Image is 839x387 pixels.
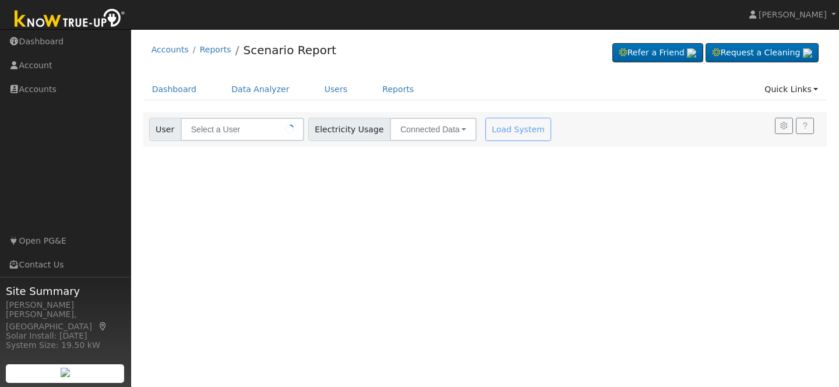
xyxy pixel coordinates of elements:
div: System Size: 19.50 kW [6,339,125,351]
span: [PERSON_NAME] [759,10,827,19]
a: Reports [200,45,231,54]
a: Refer a Friend [612,43,703,63]
div: [PERSON_NAME] [6,299,125,311]
a: Users [316,79,357,100]
div: [PERSON_NAME], [GEOGRAPHIC_DATA] [6,308,125,333]
img: retrieve [803,48,812,58]
img: retrieve [61,368,70,377]
img: retrieve [687,48,696,58]
div: Solar Install: [DATE] [6,330,125,342]
a: Data Analyzer [223,79,298,100]
a: Scenario Report [243,43,336,57]
a: Map [98,322,108,331]
a: Accounts [151,45,189,54]
span: Site Summary [6,283,125,299]
img: Know True-Up [9,6,131,33]
a: Dashboard [143,79,206,100]
a: Reports [373,79,422,100]
a: Request a Cleaning [706,43,819,63]
a: Quick Links [756,79,827,100]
